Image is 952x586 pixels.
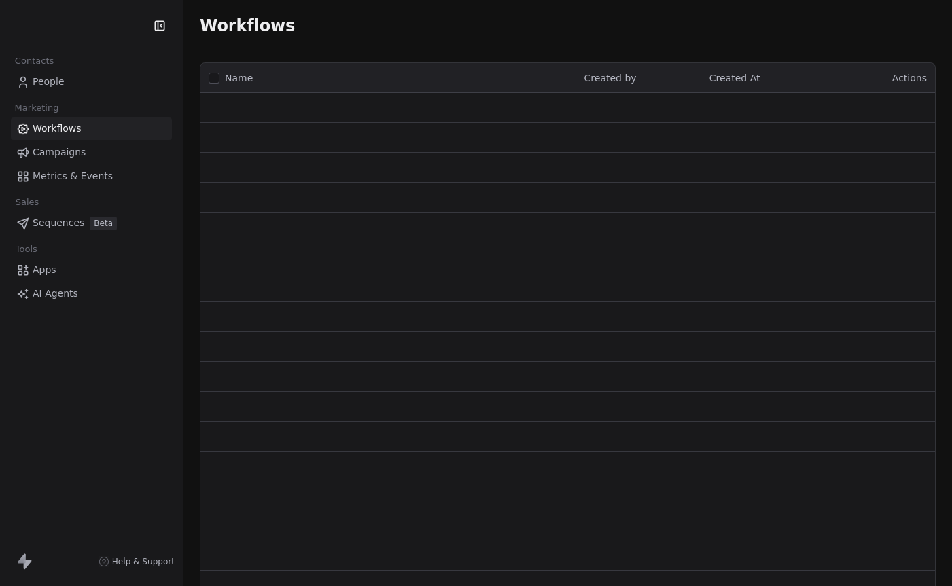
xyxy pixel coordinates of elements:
[33,216,84,230] span: Sequences
[10,192,45,213] span: Sales
[11,117,172,140] a: Workflows
[9,51,60,71] span: Contacts
[90,217,117,230] span: Beta
[11,282,172,305] a: AI Agents
[33,145,86,160] span: Campaigns
[33,263,56,277] span: Apps
[33,122,82,136] span: Workflows
[225,71,253,86] span: Name
[33,287,78,301] span: AI Agents
[11,71,172,93] a: People
[11,165,172,187] a: Metrics & Events
[709,73,760,84] span: Created At
[112,556,175,567] span: Help & Support
[10,239,43,259] span: Tools
[892,73,927,84] span: Actions
[33,75,65,89] span: People
[11,259,172,281] a: Apps
[200,16,295,35] span: Workflows
[11,212,172,234] a: SequencesBeta
[99,556,175,567] a: Help & Support
[9,98,65,118] span: Marketing
[584,73,637,84] span: Created by
[11,141,172,164] a: Campaigns
[33,169,113,183] span: Metrics & Events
